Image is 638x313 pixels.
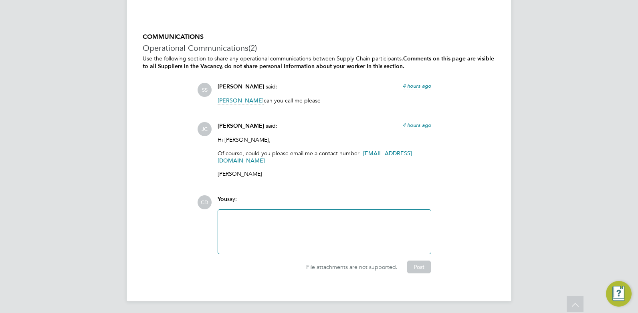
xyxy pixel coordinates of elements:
p: Of course, could you please email me a contact number - [218,150,431,164]
span: (2) [248,43,257,53]
span: 4 hours ago [403,82,431,89]
a: [EMAIL_ADDRESS][DOMAIN_NAME] [218,150,412,164]
button: Engage Resource Center [606,281,632,307]
div: say: [218,195,431,209]
span: File attachments are not supported. [306,263,398,271]
span: SS [198,83,212,97]
button: Post [407,261,431,273]
span: CD [198,195,212,209]
span: [PERSON_NAME] [218,83,264,90]
span: You [218,196,227,203]
p: Hi [PERSON_NAME], [218,136,431,143]
span: [PERSON_NAME] [218,97,264,104]
p: Use the following section to share any operational communications between Supply Chain participants. [143,55,495,70]
span: said: [266,122,277,129]
h5: COMMUNICATIONS [143,33,495,41]
p: [PERSON_NAME] [218,170,431,177]
span: JC [198,122,212,136]
span: [PERSON_NAME] [218,122,264,129]
span: 4 hours ago [403,122,431,128]
span: said: [266,83,277,90]
p: can you call me please [218,97,431,104]
h3: Operational Communications [143,43,495,53]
